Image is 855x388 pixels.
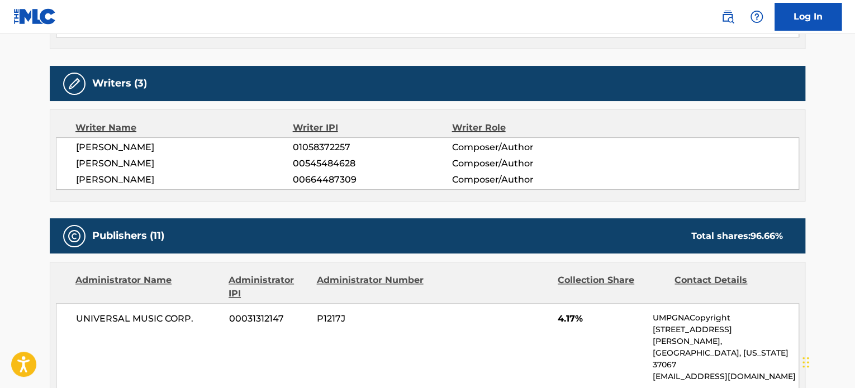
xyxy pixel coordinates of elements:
[76,312,221,325] span: UNIVERSAL MUSIC CORP.
[317,312,425,325] span: P1217J
[775,3,842,31] a: Log In
[229,312,308,325] span: 00031312147
[745,6,768,28] div: Help
[76,157,293,170] span: [PERSON_NAME]
[691,229,783,243] div: Total shares:
[716,6,739,28] a: Public Search
[76,173,293,186] span: [PERSON_NAME]
[653,312,799,324] p: UMPGNACopyright
[653,371,799,382] p: [EMAIL_ADDRESS][DOMAIN_NAME]
[452,157,596,170] span: Composer/Author
[452,121,596,135] div: Writer Role
[293,173,452,186] span: 00664487309
[674,274,783,300] div: Contact Details
[75,274,220,300] div: Administrator Name
[68,229,81,243] img: Publishers
[799,334,855,388] iframe: Chat Widget
[316,274,425,300] div: Administrator Number
[452,141,596,154] span: Composer/Author
[721,10,734,23] img: search
[558,274,666,300] div: Collection Share
[293,141,452,154] span: 01058372257
[293,157,452,170] span: 00545484628
[750,231,783,241] span: 96.66 %
[92,229,164,242] h5: Publishers (11)
[558,312,644,325] span: 4.17%
[75,121,293,135] div: Writer Name
[750,10,763,23] img: help
[13,8,56,25] img: MLC Logo
[653,324,799,347] p: [STREET_ADDRESS][PERSON_NAME],
[229,274,308,300] div: Administrator IPI
[653,347,799,371] p: [GEOGRAPHIC_DATA], [US_STATE] 37067
[293,121,452,135] div: Writer IPI
[76,141,293,154] span: [PERSON_NAME]
[68,77,81,90] img: Writers
[802,346,809,379] div: Drag
[452,173,596,186] span: Composer/Author
[92,77,147,90] h5: Writers (3)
